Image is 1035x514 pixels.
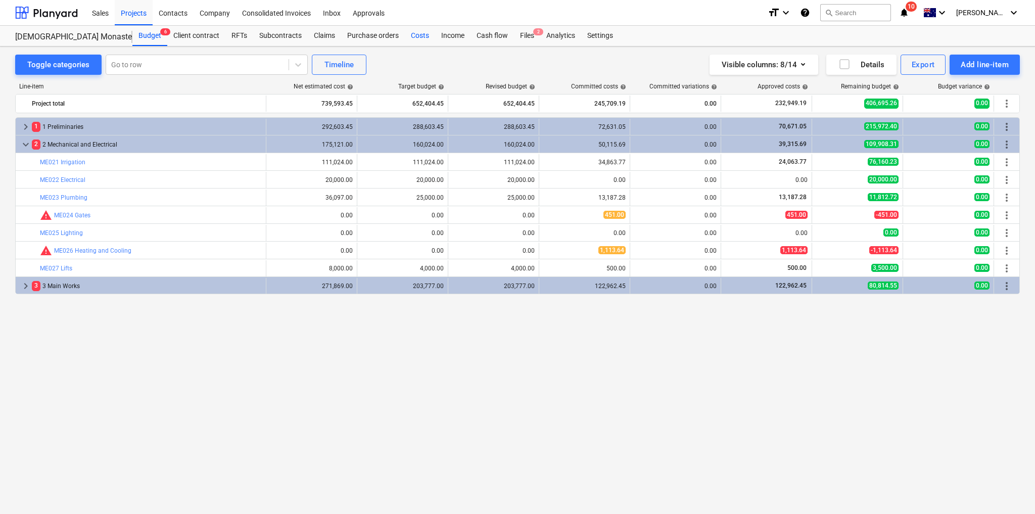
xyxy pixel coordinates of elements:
[54,247,131,254] a: ME026 Heating and Cooling
[1001,121,1013,133] span: More actions
[785,211,808,219] span: 451.00
[361,141,444,148] div: 160,024.00
[820,4,891,21] button: Search
[527,84,535,90] span: help
[167,26,225,46] a: Client contract
[312,55,366,75] button: Timeline
[40,209,52,221] span: Committed costs exceed revised budget
[974,211,990,219] span: 0.00
[540,26,581,46] div: Analytics
[270,159,353,166] div: 111,024.00
[361,247,444,254] div: 0.00
[974,158,990,166] span: 0.00
[1001,227,1013,239] span: More actions
[345,84,353,90] span: help
[974,193,990,201] span: 0.00
[1001,280,1013,292] span: More actions
[778,123,808,130] span: 70,671.05
[982,84,990,90] span: help
[533,28,543,35] span: 2
[543,159,626,166] div: 34,863.77
[778,158,808,165] span: 24,063.77
[800,7,810,19] i: Knowledge base
[984,465,1035,514] iframe: Chat Widget
[936,7,948,19] i: keyboard_arrow_down
[974,282,990,290] span: 0.00
[634,159,717,166] div: 0.00
[768,7,780,19] i: format_size
[452,141,535,148] div: 160,024.00
[725,229,808,237] div: 0.00
[452,212,535,219] div: 0.00
[1001,245,1013,257] span: More actions
[270,176,353,183] div: 20,000.00
[270,212,353,219] div: 0.00
[883,228,899,237] span: 0.00
[634,247,717,254] div: 0.00
[341,26,405,46] div: Purchase orders
[634,176,717,183] div: 0.00
[543,96,626,112] div: 245,709.19
[778,141,808,148] span: 39,315.69
[710,55,818,75] button: Visible columns:8/14
[603,211,626,219] span: 451.00
[54,212,90,219] a: ME024 Gates
[253,26,308,46] a: Subcontracts
[361,159,444,166] div: 111,024.00
[774,99,808,108] span: 232,949.19
[800,84,808,90] span: help
[324,58,354,71] div: Timeline
[634,229,717,237] div: 0.00
[901,55,946,75] button: Export
[950,55,1020,75] button: Add line-item
[543,176,626,183] div: 0.00
[912,58,935,71] div: Export
[435,26,471,46] a: Income
[132,26,167,46] a: Budget6
[270,247,353,254] div: 0.00
[40,265,72,272] a: ME027 Lifts
[634,194,717,201] div: 0.00
[361,176,444,183] div: 20,000.00
[1001,262,1013,274] span: More actions
[270,141,353,148] div: 175,121.00
[1001,98,1013,110] span: More actions
[598,246,626,254] span: 1,113.64
[436,84,444,90] span: help
[452,194,535,201] div: 25,000.00
[225,26,253,46] a: RFTs
[974,228,990,237] span: 0.00
[405,26,435,46] a: Costs
[27,58,89,71] div: Toggle categories
[514,26,540,46] div: Files
[1008,7,1020,19] i: keyboard_arrow_down
[452,247,535,254] div: 0.00
[270,194,353,201] div: 36,097.00
[361,265,444,272] div: 4,000.00
[543,229,626,237] div: 0.00
[452,159,535,166] div: 111,024.00
[649,83,717,90] div: Committed variations
[15,83,267,90] div: Line-item
[841,83,899,90] div: Remaining budget
[786,264,808,271] span: 500.00
[974,140,990,148] span: 0.00
[20,138,32,151] span: keyboard_arrow_down
[361,283,444,290] div: 203,777.00
[471,26,514,46] div: Cash flow
[20,121,32,133] span: keyboard_arrow_right
[871,264,899,272] span: 3,500.00
[452,229,535,237] div: 0.00
[20,280,32,292] span: keyboard_arrow_right
[906,2,917,12] span: 10
[452,283,535,290] div: 203,777.00
[778,194,808,201] span: 13,187.28
[32,122,40,131] span: 1
[864,99,899,108] span: 406,695.26
[514,26,540,46] a: Files2
[974,264,990,272] span: 0.00
[32,278,262,294] div: 3 Main Works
